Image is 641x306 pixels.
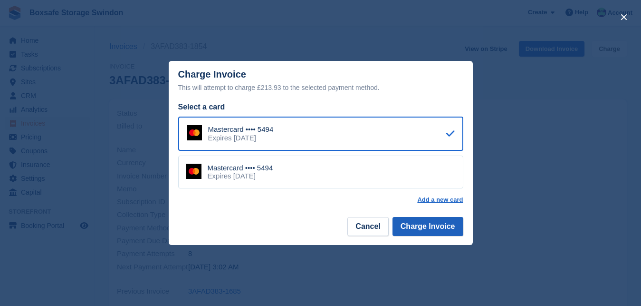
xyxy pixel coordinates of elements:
div: Charge Invoice [178,69,463,93]
div: Expires [DATE] [208,172,273,180]
div: Select a card [178,101,463,113]
div: Expires [DATE] [208,134,274,142]
img: Mastercard Logo [186,164,201,179]
div: Mastercard •••• 5494 [208,164,273,172]
a: Add a new card [417,196,463,204]
button: close [616,10,631,25]
img: Mastercard Logo [187,125,202,140]
button: Cancel [347,217,388,236]
button: Charge Invoice [392,217,463,236]
div: Mastercard •••• 5494 [208,125,274,134]
div: This will attempt to charge £213.93 to the selected payment method. [178,82,463,93]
